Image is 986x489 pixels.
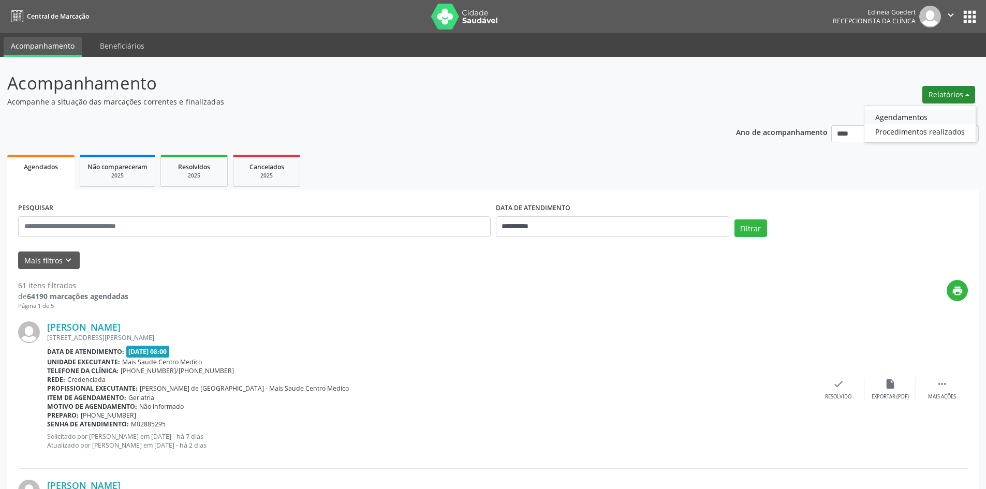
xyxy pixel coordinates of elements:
a: [PERSON_NAME] [47,321,121,333]
i:  [945,9,956,21]
button: Mais filtroskeyboard_arrow_down [18,251,80,270]
b: Senha de atendimento: [47,420,129,428]
i:  [936,378,948,390]
div: 61 itens filtrados [18,280,128,291]
p: Acompanhamento [7,70,687,96]
ul: Relatórios [864,106,976,143]
span: Cancelados [249,162,284,171]
b: Profissional executante: [47,384,138,393]
div: de [18,291,128,302]
b: Preparo: [47,411,79,420]
span: M02885295 [131,420,166,428]
button: Relatórios [922,86,975,103]
b: Telefone da clínica: [47,366,119,375]
a: Beneficiários [93,37,152,55]
i: keyboard_arrow_down [63,255,74,266]
span: Geriatria [128,393,154,402]
span: Central de Marcação [27,12,89,21]
label: DATA DE ATENDIMENTO [496,200,570,216]
button:  [941,6,961,27]
span: [PERSON_NAME] de [GEOGRAPHIC_DATA] - Mais Saude Centro Medico [140,384,349,393]
a: Acompanhamento [4,37,82,57]
b: Data de atendimento: [47,347,124,356]
i: check [833,378,844,390]
span: Não informado [139,402,184,411]
i: insert_drive_file [885,378,896,390]
span: [PHONE_NUMBER]/[PHONE_NUMBER] [121,366,234,375]
div: 2025 [87,172,148,180]
div: Resolvido [825,393,851,401]
a: Central de Marcação [7,8,89,25]
button: apps [961,8,979,26]
b: Unidade executante: [47,358,120,366]
b: Item de agendamento: [47,393,126,402]
div: Edineia Goedert [833,8,916,17]
button: Filtrar [734,219,767,237]
b: Rede: [47,375,65,384]
div: Página 1 de 5 [18,302,128,310]
button: print [947,280,968,301]
b: Motivo de agendamento: [47,402,137,411]
span: Mais Saude Centro Medico [122,358,202,366]
p: Ano de acompanhamento [736,125,828,138]
i: print [952,285,963,297]
span: Recepcionista da clínica [833,17,916,25]
a: Agendamentos [864,110,976,124]
div: 2025 [241,172,292,180]
p: Solicitado por [PERSON_NAME] em [DATE] - há 7 dias Atualizado por [PERSON_NAME] em [DATE] - há 2 ... [47,432,813,450]
div: 2025 [168,172,220,180]
span: Agendados [24,162,58,171]
div: Exportar (PDF) [872,393,909,401]
div: Mais ações [928,393,956,401]
a: Procedimentos realizados [864,124,976,139]
img: img [18,321,40,343]
img: img [919,6,941,27]
span: Credenciada [67,375,106,384]
span: Não compareceram [87,162,148,171]
span: Resolvidos [178,162,210,171]
span: [DATE] 08:00 [126,346,170,358]
strong: 64190 marcações agendadas [27,291,128,301]
div: [STREET_ADDRESS][PERSON_NAME] [47,333,813,342]
p: Acompanhe a situação das marcações correntes e finalizadas [7,96,687,107]
span: [PHONE_NUMBER] [81,411,136,420]
label: PESQUISAR [18,200,53,216]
